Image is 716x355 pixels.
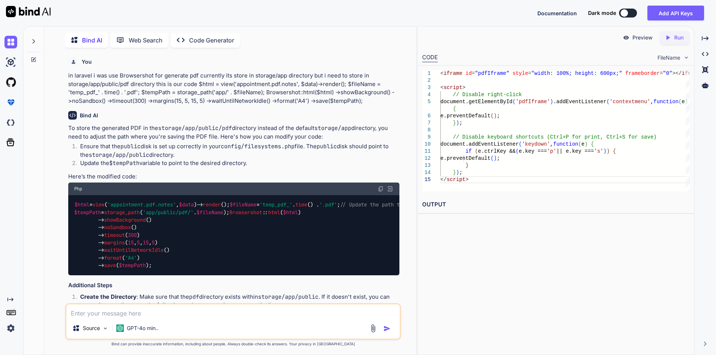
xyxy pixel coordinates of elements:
h2: OUTPUT [418,196,694,213]
span: </ [440,177,447,183]
span: 5 [137,239,140,246]
span: html [268,209,280,216]
img: Pick Models [102,325,109,332]
span: style [512,70,528,76]
span: iframe [682,70,700,76]
span: = [528,70,531,76]
span: ) [685,99,688,105]
code: storage/app [314,124,351,132]
div: 8 [422,127,431,134]
span: 'contextmenu' [609,99,650,105]
img: Open in Browser [387,186,393,192]
span: Php [74,186,82,192]
span: FileName [657,54,680,61]
p: Bind AI [82,36,102,45]
span: Dark mode [588,9,616,17]
img: GPT-4o mini [116,324,124,332]
span: ) [550,99,553,105]
span: } [465,162,468,168]
h6: You [82,58,92,66]
span: '.pdf' [319,202,337,208]
img: ai-studio [4,56,17,69]
div: 9 [422,134,431,141]
span: "0" [663,70,672,76]
span: document.addEventListener [440,141,519,147]
span: 'temp_pdf_' [260,202,292,208]
div: 2 [422,77,431,84]
span: Browsershot [229,209,262,216]
span: time [295,202,307,208]
p: Code Generator [189,36,234,45]
span: 300 [128,232,137,238]
span: e.ctrlKey && [478,148,515,154]
p: Bind can provide inaccurate information, including about people. Always double-check its answers.... [65,341,401,347]
p: Web Search [129,36,163,45]
p: Run [674,34,684,41]
span: ( [678,99,681,105]
span: } [453,120,456,126]
div: 5 [422,98,431,105]
span: // Disable right-click [453,92,522,98]
span: showBackground [104,216,146,223]
code: public [317,143,337,150]
span: margins [104,239,125,246]
span: 's' [594,148,603,154]
span: function [653,99,678,105]
span: e [682,99,685,105]
img: copy [378,186,384,192]
code: config/filesystems.php [221,143,295,150]
span: 'pdfIframe' [515,99,550,105]
span: ( [490,113,493,119]
span: frameborder [625,70,659,76]
img: chat [4,36,17,48]
code: $tempPath [109,159,139,167]
span: ; [497,113,500,119]
span: $fileName [230,202,257,208]
span: , [650,99,653,105]
img: icon [383,325,391,332]
span: 'appointment.pdf.notes' [107,202,176,208]
span: $data [179,202,194,208]
strong: Create the Directory [80,293,136,300]
span: e [581,141,584,147]
span: e.key === [519,148,547,154]
span: 'app/public/pdf/' [143,209,194,216]
span: > [462,85,465,91]
span: render [203,202,221,208]
span: document.getElementById [440,99,512,105]
span: ( [490,155,493,161]
span: $tempPath [74,209,101,216]
img: preview [623,34,629,41]
div: 7 [422,120,431,127]
span: Documentation [537,10,577,16]
span: ) [456,169,459,175]
span: = [660,70,663,76]
h3: Additional Steps [68,281,399,290]
div: 6 [422,112,431,120]
span: timeout [104,232,125,238]
span: < [440,85,443,91]
span: $html [75,202,89,208]
span: function [553,141,578,147]
p: Update the variable to point to the desired directory. [80,159,399,168]
span: ) [493,113,496,119]
code: storage/app/public [258,293,318,301]
span: < [440,70,443,76]
span: ( [475,148,478,154]
p: Here’s the modified code: [68,172,399,181]
p: Source [83,324,100,332]
span: // Update the path to save in the public/pdf directory [340,202,501,208]
span: , [550,141,553,147]
span: { [613,148,616,154]
span: $fileName [197,209,223,216]
div: 11 [422,148,431,155]
div: 12 [422,155,431,162]
span: .addEventListener [553,99,606,105]
span: ></ [672,70,681,76]
span: 15 [128,239,134,246]
span: ) [584,141,587,147]
span: save [104,262,116,269]
img: githubLight [4,76,17,89]
img: attachment [369,324,377,333]
span: script [446,177,465,183]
